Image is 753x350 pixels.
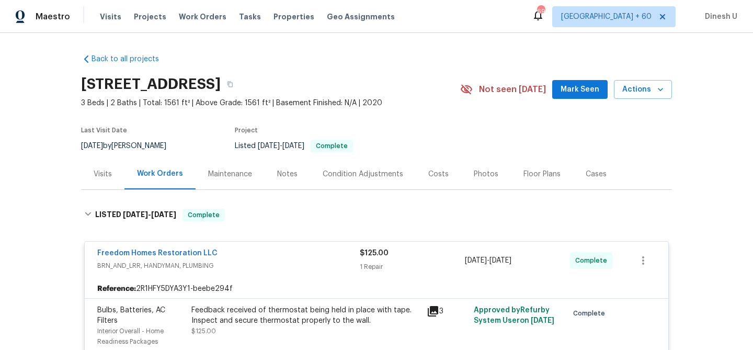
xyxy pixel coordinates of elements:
[81,140,179,152] div: by [PERSON_NAME]
[151,211,176,218] span: [DATE]
[134,12,166,22] span: Projects
[85,279,668,298] div: 2R1HFY5DYA3Y1-beebe294f
[327,12,395,22] span: Geo Assignments
[474,169,498,179] div: Photos
[97,261,360,271] span: BRN_AND_LRR, HANDYMAN, PLUMBING
[489,257,511,264] span: [DATE]
[81,79,221,89] h2: [STREET_ADDRESS]
[479,84,546,95] span: Not seen [DATE]
[36,12,70,22] span: Maestro
[428,169,449,179] div: Costs
[179,12,226,22] span: Work Orders
[94,169,112,179] div: Visits
[81,54,181,64] a: Back to all projects
[537,6,544,17] div: 699
[531,317,554,324] span: [DATE]
[184,210,224,220] span: Complete
[323,169,403,179] div: Condition Adjustments
[81,198,672,232] div: LISTED [DATE]-[DATE]Complete
[208,169,252,179] div: Maintenance
[465,257,487,264] span: [DATE]
[191,328,216,334] span: $125.00
[561,12,652,22] span: [GEOGRAPHIC_DATA] + 60
[81,98,460,108] span: 3 Beds | 2 Baths | Total: 1561 ft² | Above Grade: 1561 ft² | Basement Finished: N/A | 2020
[622,83,664,96] span: Actions
[701,12,737,22] span: Dinesh U
[360,262,465,272] div: 1 Repair
[575,255,611,266] span: Complete
[191,305,420,326] div: Feedback received of thermostat being held in place with tape. Inspect and secure thermostat prop...
[523,169,561,179] div: Floor Plans
[221,75,239,94] button: Copy Address
[474,307,554,324] span: Approved by Refurby System User on
[235,142,353,150] span: Listed
[97,284,136,294] b: Reference:
[123,211,176,218] span: -
[81,127,127,133] span: Last Visit Date
[427,305,467,318] div: 3
[235,127,258,133] span: Project
[137,168,183,179] div: Work Orders
[277,169,298,179] div: Notes
[273,12,314,22] span: Properties
[573,308,609,319] span: Complete
[561,83,599,96] span: Mark Seen
[586,169,607,179] div: Cases
[282,142,304,150] span: [DATE]
[97,307,165,324] span: Bulbs, Batteries, AC Filters
[97,250,218,257] a: Freedom Homes Restoration LLC
[258,142,280,150] span: [DATE]
[239,13,261,20] span: Tasks
[312,143,352,149] span: Complete
[97,328,164,345] span: Interior Overall - Home Readiness Packages
[95,209,176,221] h6: LISTED
[614,80,672,99] button: Actions
[258,142,304,150] span: -
[81,142,103,150] span: [DATE]
[465,255,511,266] span: -
[552,80,608,99] button: Mark Seen
[360,250,389,257] span: $125.00
[123,211,148,218] span: [DATE]
[100,12,121,22] span: Visits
